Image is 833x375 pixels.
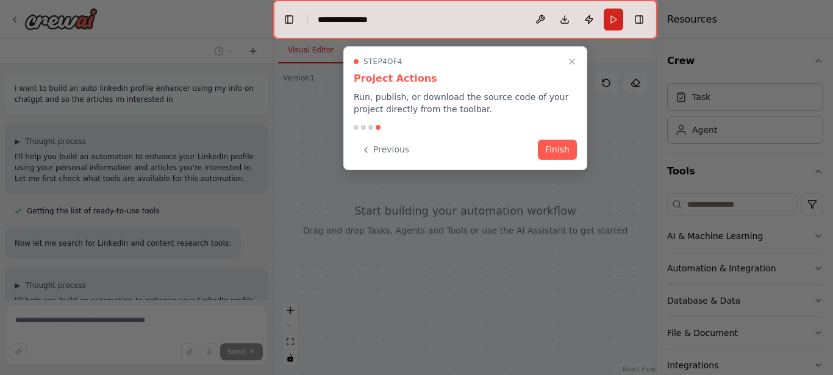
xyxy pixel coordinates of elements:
span: Step 4 of 4 [363,57,402,66]
h3: Project Actions [354,71,577,86]
button: Close walkthrough [565,54,579,69]
button: Previous [354,140,416,160]
button: Finish [538,140,577,160]
p: Run, publish, or download the source code of your project directly from the toolbar. [354,91,577,115]
button: Hide left sidebar [281,11,298,28]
